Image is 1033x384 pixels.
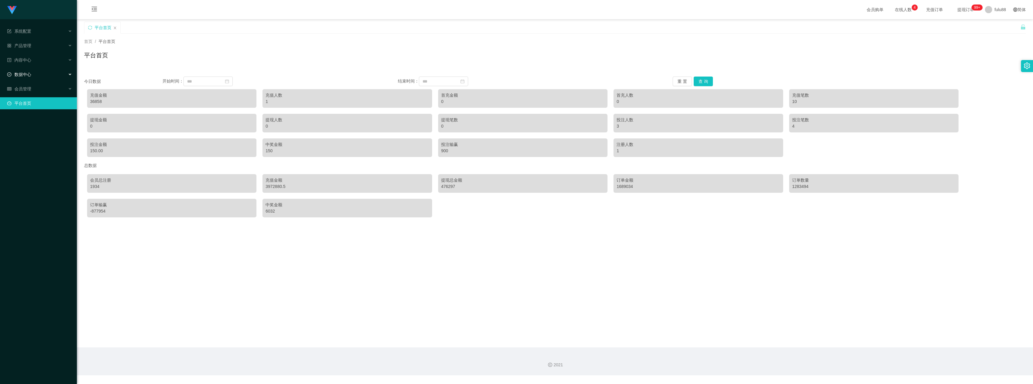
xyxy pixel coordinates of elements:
div: 订单数量 [792,177,956,183]
i: 图标: unlock [1020,24,1026,30]
div: 充值金额 [265,177,429,183]
i: 图标: global [1013,8,1017,12]
div: 3 [616,123,780,129]
i: 图标: calendar [225,79,229,83]
div: 1 [265,98,429,105]
i: 图标: copyright [548,363,552,367]
div: 注册人数 [616,141,780,148]
span: 开始时间： [162,79,183,83]
div: 0 [90,123,253,129]
div: 订单输赢 [90,202,253,208]
div: 36858 [90,98,253,105]
div: 900 [441,148,604,154]
span: 数据中心 [7,72,31,77]
div: 10 [792,98,956,105]
span: 会员管理 [7,86,31,91]
span: 内容中心 [7,58,31,62]
button: 查 询 [694,77,713,86]
sup: 247 [972,5,983,11]
div: 充值笔数 [792,92,956,98]
div: 今日数据 [84,78,162,85]
div: 150 [265,148,429,154]
i: 图标: table [7,87,11,91]
div: 3972880.5 [265,183,429,190]
div: 提现金额 [90,117,253,123]
span: 在线人数 [892,8,915,12]
p: 4 [914,5,916,11]
div: 投注输赢 [441,141,604,148]
div: 充值金额 [90,92,253,98]
div: 中奖金额 [265,202,429,208]
div: 投注金额 [90,141,253,148]
div: 1934 [90,183,253,190]
span: 充值订单 [923,8,946,12]
div: 6032 [265,208,429,214]
div: 0 [441,98,604,105]
i: 图标: check-circle-o [7,72,11,77]
i: 图标: appstore-o [7,44,11,48]
span: / [95,39,96,44]
div: 提现笔数 [441,117,604,123]
div: 投注人数 [616,117,780,123]
div: 中奖金额 [265,141,429,148]
button: 重 置 [673,77,692,86]
div: 0 [441,123,604,129]
div: 首充金额 [441,92,604,98]
i: 图标: calendar [460,79,465,83]
div: -877954 [90,208,253,214]
div: 150.00 [90,148,253,154]
i: 图标: menu-fold [84,0,105,20]
div: 476297 [441,183,604,190]
div: 订单金额 [616,177,780,183]
i: 图标: form [7,29,11,33]
h1: 平台首页 [84,51,108,60]
div: 1283494 [792,183,956,190]
div: 提现人数 [265,117,429,123]
i: 图标: setting [1024,62,1030,69]
a: 图标: dashboard平台首页 [7,97,72,109]
i: 图标: sync [88,26,92,30]
span: 平台首页 [98,39,115,44]
div: 2021 [82,362,1028,368]
div: 会员总注册 [90,177,253,183]
img: logo.9652507e.png [7,6,17,14]
div: 总数据 [84,160,1026,171]
div: 4 [792,123,956,129]
div: 平台首页 [95,22,111,33]
div: 充值人数 [265,92,429,98]
span: 提现订单 [954,8,977,12]
i: 图标: close [113,26,117,30]
div: 0 [616,98,780,105]
div: 1 [616,148,780,154]
span: 首页 [84,39,92,44]
div: 0 [265,123,429,129]
div: 1689034 [616,183,780,190]
sup: 4 [912,5,918,11]
div: 首充人数 [616,92,780,98]
i: 图标: profile [7,58,11,62]
span: 结束时间： [398,79,419,83]
span: 系统配置 [7,29,31,34]
div: 投注笔数 [792,117,956,123]
span: 产品管理 [7,43,31,48]
div: 提现总金额 [441,177,604,183]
